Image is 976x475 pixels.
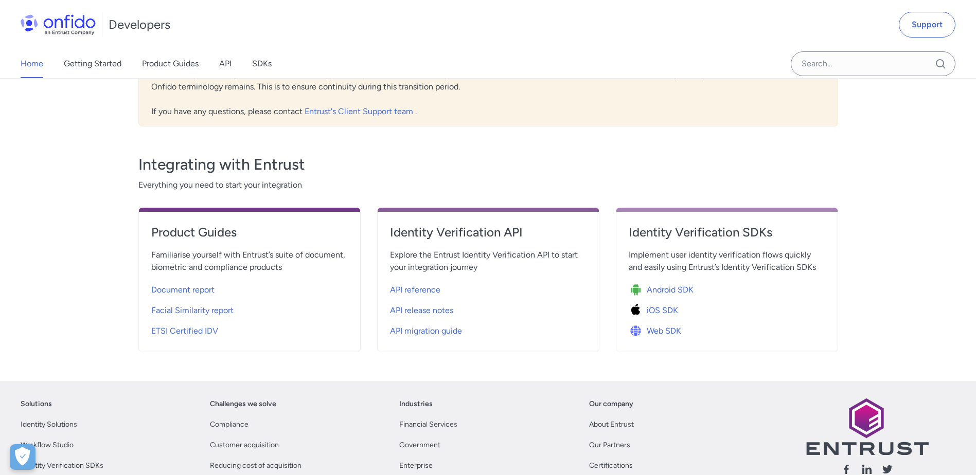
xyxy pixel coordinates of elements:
[210,439,279,451] a: Customer acquisition
[647,304,678,317] span: iOS SDK
[791,51,955,76] input: Onfido search input field
[589,439,630,451] a: Our Partners
[390,304,453,317] span: API release notes
[629,324,647,338] img: Icon Web SDK
[210,398,276,410] a: Challenges we solve
[305,106,415,116] a: Entrust's Client Support team
[390,278,587,298] a: API reference
[151,224,348,241] h4: Product Guides
[399,398,433,410] a: Industries
[629,298,825,319] a: Icon iOS SDKiOS SDK
[151,319,348,339] a: ETSI Certified IDV
[151,325,218,337] span: ETSI Certified IDV
[151,284,215,296] span: Document report
[21,439,74,451] a: Workflow Studio
[589,460,633,472] a: Certifications
[647,325,681,337] span: Web SDK
[390,284,440,296] span: API reference
[629,319,825,339] a: Icon Web SDKWeb SDK
[629,249,825,273] span: Implement user identity verification flows quickly and easily using Entrust’s Identity Verificati...
[21,398,52,410] a: Solutions
[109,16,170,33] h1: Developers
[142,49,199,78] a: Product Guides
[629,224,825,249] a: Identity Verification SDKs
[390,325,462,337] span: API migration guide
[21,418,77,431] a: Identity Solutions
[21,14,96,35] img: Onfido Logo
[10,444,36,470] div: Cookie Preferences
[210,418,249,431] a: Compliance
[647,284,694,296] span: Android SDK
[10,444,36,470] button: Open Preferences
[899,12,955,38] a: Support
[629,303,647,318] img: Icon iOS SDK
[64,49,121,78] a: Getting Started
[629,224,825,241] h4: Identity Verification SDKs
[21,460,103,472] a: Identity Verification SDKs
[589,398,633,410] a: Our company
[151,298,348,319] a: Facial Similarity report
[252,49,272,78] a: SDKs
[390,224,587,241] h4: Identity Verification API
[138,179,838,191] span: Everything you need to start your integration
[210,460,301,472] a: Reducing cost of acquisition
[629,278,825,298] a: Icon Android SDKAndroid SDK
[629,283,647,297] img: Icon Android SDK
[399,418,457,431] a: Financial Services
[138,154,838,175] h3: Integrating with Entrust
[151,224,348,249] a: Product Guides
[589,418,634,431] a: About Entrust
[390,319,587,339] a: API migration guide
[390,224,587,249] a: Identity Verification API
[138,35,838,126] div: Following the acquisition of Onfido by Entrust, Onfido is now Entrust Identity Verification. As a...
[805,398,929,455] img: Entrust logo
[399,460,433,472] a: Enterprise
[151,278,348,298] a: Document report
[21,49,43,78] a: Home
[219,49,232,78] a: API
[151,249,348,273] span: Familiarise yourself with Entrust’s suite of document, biometric and compliance products
[399,439,440,451] a: Government
[390,298,587,319] a: API release notes
[151,304,234,317] span: Facial Similarity report
[390,249,587,273] span: Explore the Entrust Identity Verification API to start your integration journey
